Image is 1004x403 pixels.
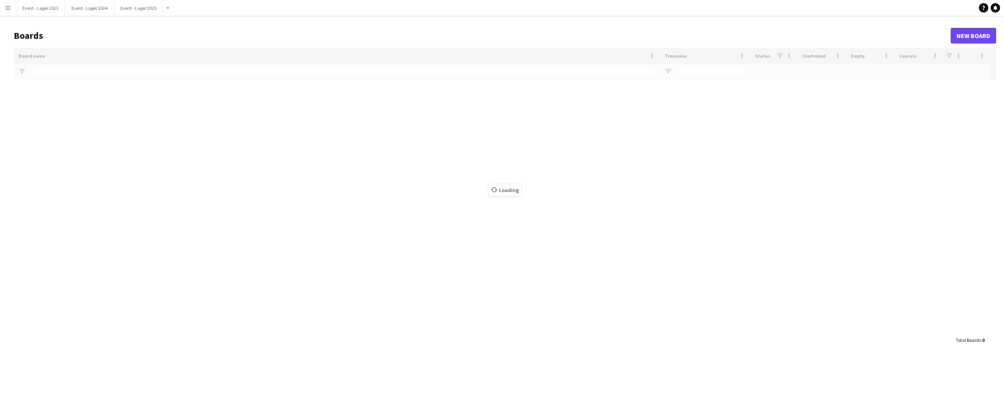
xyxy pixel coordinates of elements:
[489,184,521,196] span: Loading
[14,30,951,42] h1: Boards
[956,337,981,343] span: Total Boards
[982,337,984,343] span: 0
[65,0,114,16] button: Event - Lager 2024
[951,28,996,44] a: New Board
[956,332,984,348] div: :
[114,0,163,16] button: Event - Lager 2025
[16,0,65,16] button: Event - Lager 2023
